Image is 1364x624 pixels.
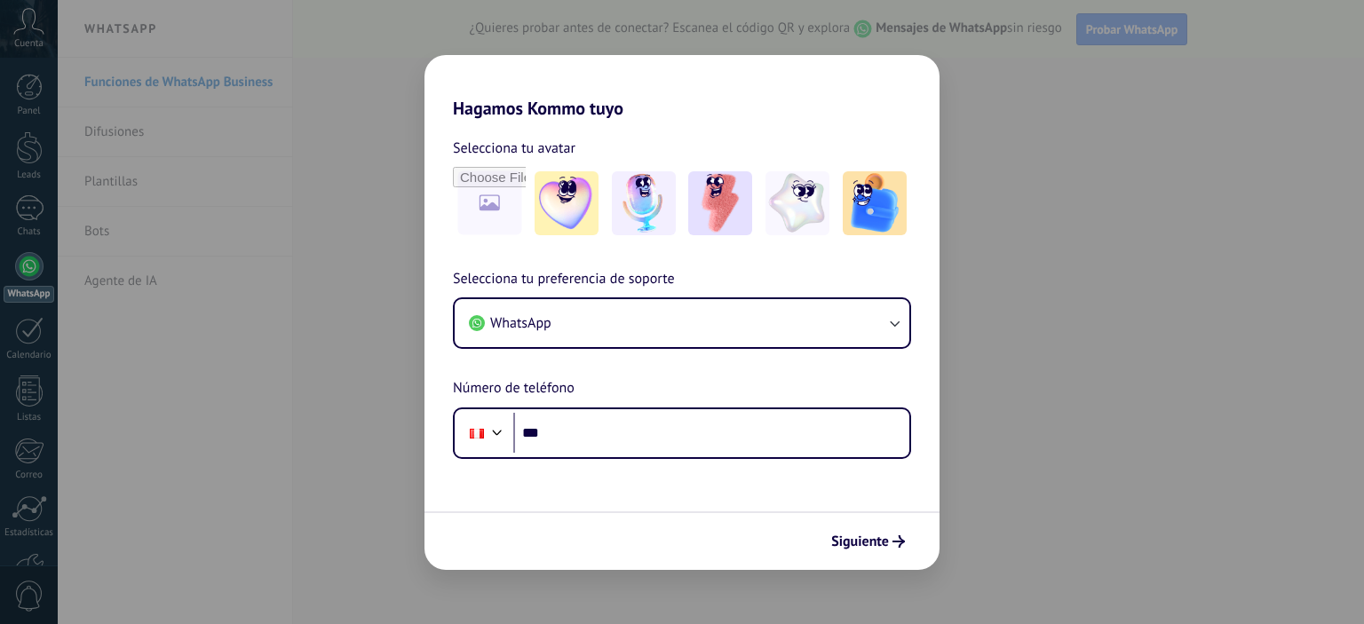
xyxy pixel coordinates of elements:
[823,526,913,557] button: Siguiente
[490,314,551,332] span: WhatsApp
[765,171,829,235] img: -4.jpeg
[453,137,575,160] span: Selecciona tu avatar
[535,171,599,235] img: -1.jpeg
[460,415,494,452] div: Peru: + 51
[453,377,575,400] span: Número de teléfono
[453,268,675,291] span: Selecciona tu preferencia de soporte
[424,55,940,119] h2: Hagamos Kommo tuyo
[612,171,676,235] img: -2.jpeg
[831,535,889,548] span: Siguiente
[455,299,909,347] button: WhatsApp
[843,171,907,235] img: -5.jpeg
[688,171,752,235] img: -3.jpeg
